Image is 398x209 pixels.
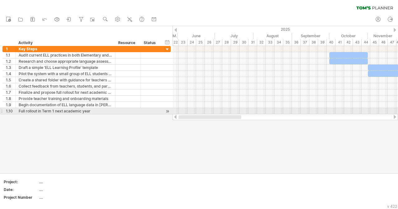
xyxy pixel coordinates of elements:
div: 47 [388,39,396,46]
div: 1.10 [6,108,15,114]
div: 28 [222,39,231,46]
div: 31 [248,39,257,46]
div: 1.6 [6,83,15,89]
div: 1 [6,46,15,52]
div: September 2025 [292,33,329,39]
div: Activity [18,40,112,46]
div: 45 [370,39,379,46]
div: Provide teacher training and onboarding materials [19,96,112,102]
div: 44 [362,39,370,46]
div: 1.5 [6,77,15,83]
div: .... [39,179,91,184]
div: October 2025 [329,33,368,39]
div: Create a shared folder with guidance for teachers (sentence starters, visuals, etc.) [19,77,112,83]
div: 40 [327,39,336,46]
div: 29 [231,39,240,46]
div: Status [144,40,157,46]
div: 32 [257,39,266,46]
div: Begin documentation of ELL language data in [PERSON_NAME]/PowerSchool (if possible) [19,102,112,108]
div: 33 [266,39,275,46]
div: .... [39,195,91,200]
div: 39 [318,39,327,46]
div: 24 [187,39,196,46]
div: Resource [118,40,137,46]
div: v 422 [387,204,397,209]
div: Key Steps [19,46,112,52]
div: 35 [283,39,292,46]
div: 23 [179,39,187,46]
div: 26 [205,39,214,46]
div: Audit current ELL practices in both Elementary and [GEOGRAPHIC_DATA] [19,52,112,58]
div: 27 [214,39,222,46]
div: Finalize and propose full rollout for next academic year [19,89,112,95]
div: Project: [4,179,38,184]
div: 1.9 [6,102,15,108]
div: Draft a simple 'ELL Learning Profile' template [19,65,112,70]
div: August 2025 [253,33,292,39]
div: 38 [309,39,318,46]
div: 30 [240,39,248,46]
div: Project Number [4,195,38,200]
div: 1.2 [6,58,15,64]
div: 41 [336,39,344,46]
div: 36 [292,39,301,46]
div: Full rollout in Term 1 next academic year [19,108,112,114]
div: 1.3 [6,65,15,70]
div: 1.4 [6,71,15,77]
div: 42 [344,39,353,46]
div: 1.8 [6,96,15,102]
div: 43 [353,39,362,46]
div: Research and choose appropriate language assessment tools (e.g., WIDA, STEP) [19,58,112,64]
div: scroll to activity [164,108,170,115]
div: .... [39,187,91,192]
div: July 2025 [215,33,253,39]
div: 34 [275,39,283,46]
div: June 2025 [178,33,215,39]
div: 46 [379,39,388,46]
div: 1.7 [6,89,15,95]
div: Pilot the system with a small group of ELL students (mixed grades and needs) [19,71,112,77]
div: 1.1 [6,52,15,58]
div: Collect feedback from teachers, students, and parents [19,83,112,89]
div: 25 [196,39,205,46]
div: Date: [4,187,38,192]
div: 22 [170,39,179,46]
div: 37 [301,39,309,46]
